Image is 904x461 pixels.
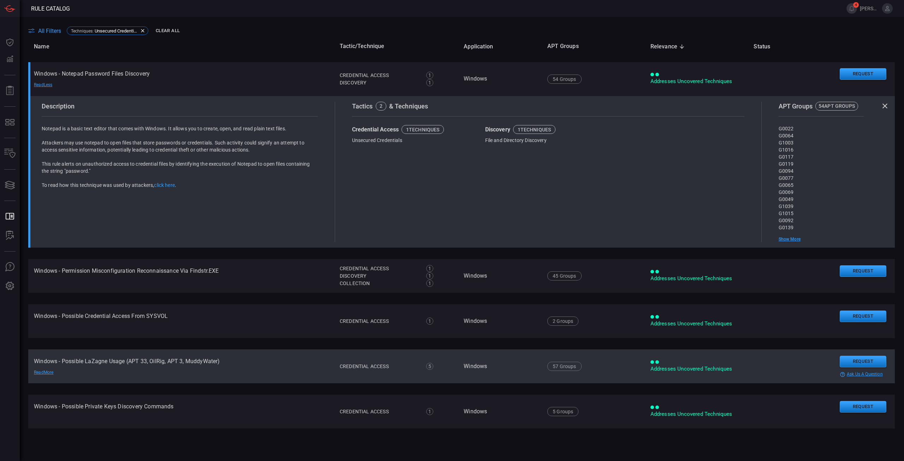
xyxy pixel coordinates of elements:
[779,175,864,182] div: G0077
[779,102,864,111] div: APT Groups
[28,395,334,429] td: Windows - Possible Private Keys Discovery Commands
[406,127,440,132] div: 1 techniques
[1,259,18,276] button: Ask Us A Question
[650,410,743,418] div: Addresses Uncovered Techniques
[1,227,18,244] button: ALERT ANALYSIS
[352,102,744,111] div: Tactics & Techniques
[42,182,318,189] p: To read how this technique was used by attackers, .
[779,153,864,160] div: G0117
[846,3,857,14] button: 4
[754,42,779,51] span: Status
[28,304,334,338] td: Windows - Possible Credential Access From SYSVOL
[547,271,582,280] div: 45 Groups
[1,51,18,68] button: Detections
[28,28,61,34] button: All Filters
[67,26,148,35] div: Techniques:Unsecured Credentials
[840,356,886,367] button: Request
[340,72,418,79] div: Credential Access
[779,196,864,203] div: G0049
[34,42,59,51] span: Name
[1,82,18,99] button: Reports
[650,275,743,282] div: Addresses Uncovered Techniques
[779,146,864,153] div: G1016
[779,203,864,210] div: G1039
[1,278,18,295] button: Preferences
[458,259,542,293] td: Windows
[352,137,478,144] div: Unsecured Credentials
[779,125,864,132] div: G0022
[840,311,886,322] button: Request
[1,177,18,194] button: Cards
[547,75,582,84] div: 54 Groups
[840,401,886,413] button: Request
[458,304,542,338] td: Windows
[779,224,864,231] div: G0139
[426,280,433,287] div: 1
[426,408,433,415] div: 1
[485,125,611,134] div: Discovery
[38,28,61,34] span: All Filters
[154,25,182,36] button: Clear All
[340,408,418,415] div: Credential Access
[779,217,864,224] div: G0092
[380,104,382,108] div: 2
[426,72,433,79] div: 1
[42,139,318,153] p: Attackers may use notepad to open files that store passwords or credentials. Such activity could ...
[42,125,318,132] p: Notepad is a basic text editor that comes with Windows. It allows you to create, open, and read p...
[464,42,502,51] span: Application
[547,407,578,416] div: 5 Groups
[650,365,743,373] div: Addresses Uncovered Techniques
[1,114,18,131] button: MITRE - Detection Posture
[458,62,542,96] td: Windows
[426,363,433,370] div: 5
[840,265,886,277] button: Request
[31,5,70,12] span: Rule Catalog
[340,265,418,272] div: Credential Access
[95,28,139,34] span: Unsecured Credentials
[426,265,433,272] div: 1
[853,2,859,8] span: 4
[340,272,418,280] div: Discovery
[34,370,83,376] div: Read More
[352,125,478,134] div: Credential Access
[426,272,433,279] div: 1
[458,395,542,429] td: Windows
[340,280,418,287] div: Collection
[779,210,864,217] div: G1015
[28,349,334,383] td: Windows - Possible LaZagne Usage (APT 33, OilRig, APT 3, MuddyWater)
[28,259,334,293] td: Windows - Permission Misconfiguration Reconnaissance Via Findstr.EXE
[547,317,578,326] div: 2 Groups
[334,36,458,57] th: Tactic/Technique
[840,68,886,80] button: Request
[650,42,687,51] span: Relevance
[650,320,743,327] div: Addresses Uncovered Techniques
[42,160,318,175] p: This rule alerts on unauthorized access to credential files by identifying the execution of Notep...
[28,62,334,96] td: Windows - Notepad Password Files Discovery
[154,182,175,188] a: click here
[779,132,864,139] div: G0064
[1,145,18,162] button: Inventory
[819,104,855,108] div: 54 APT GROUPS
[518,127,551,132] div: 1 techniques
[426,318,433,325] div: 1
[71,29,94,34] span: Techniques :
[779,189,864,196] div: G0069
[542,36,644,57] th: APT Groups
[1,34,18,51] button: Dashboard
[458,349,542,383] td: Windows
[340,363,418,370] div: Credential Access
[779,167,864,175] div: G0094
[426,79,433,86] div: 1
[860,6,879,11] span: [PERSON_NAME].[PERSON_NAME]
[779,139,864,146] div: G1003
[840,372,889,377] div: ask us a question
[34,82,83,88] div: Read Less
[485,137,611,144] div: File and Directory Discovery
[779,231,864,238] div: G0018
[779,182,864,189] div: G0065
[779,160,864,167] div: G0119
[779,236,864,242] div: Show More
[340,79,418,87] div: Discovery
[42,102,318,111] div: Description
[650,78,743,85] div: Addresses Uncovered Techniques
